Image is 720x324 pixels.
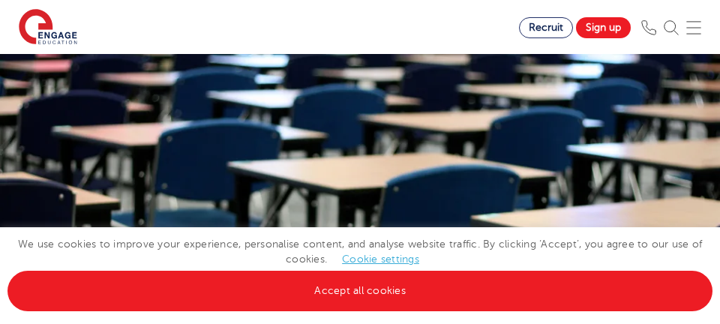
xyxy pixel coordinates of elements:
[519,17,573,38] a: Recruit
[686,20,701,35] img: Mobile Menu
[664,20,679,35] img: Search
[342,253,419,265] a: Cookie settings
[641,20,656,35] img: Phone
[529,22,563,33] span: Recruit
[19,9,77,46] img: Engage Education
[576,17,631,38] a: Sign up
[7,271,712,311] a: Accept all cookies
[7,238,712,296] span: We use cookies to improve your experience, personalise content, and analyse website traffic. By c...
